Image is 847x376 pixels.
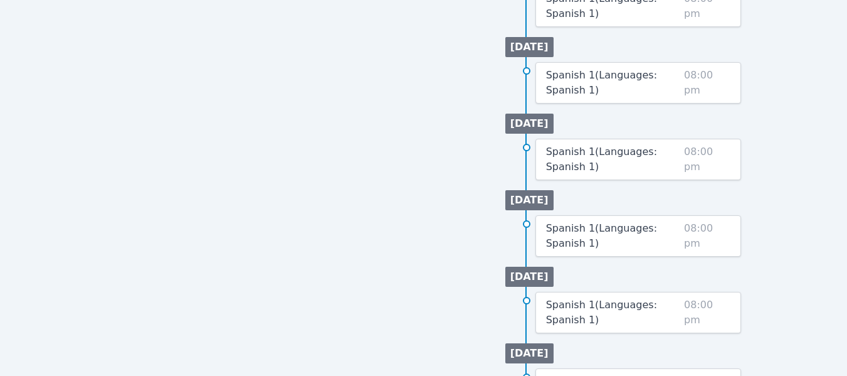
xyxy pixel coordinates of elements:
span: Spanish 1 ( Languages: Spanish 1 ) [546,222,657,249]
span: 08:00 pm [684,144,730,175]
span: 08:00 pm [684,298,730,328]
li: [DATE] [505,190,554,210]
li: [DATE] [505,343,554,363]
li: [DATE] [505,37,554,57]
span: 08:00 pm [684,68,730,98]
span: Spanish 1 ( Languages: Spanish 1 ) [546,299,657,326]
a: Spanish 1(Languages: Spanish 1) [546,298,679,328]
a: Spanish 1(Languages: Spanish 1) [546,68,679,98]
a: Spanish 1(Languages: Spanish 1) [546,221,679,251]
span: Spanish 1 ( Languages: Spanish 1 ) [546,146,657,173]
a: Spanish 1(Languages: Spanish 1) [546,144,679,175]
span: 08:00 pm [684,221,730,251]
span: Spanish 1 ( Languages: Spanish 1 ) [546,69,657,96]
li: [DATE] [505,267,554,287]
li: [DATE] [505,114,554,134]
